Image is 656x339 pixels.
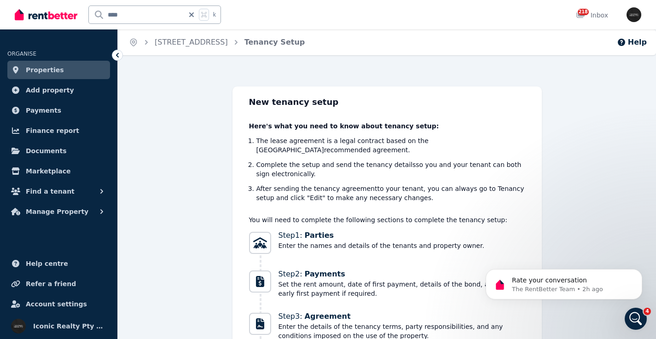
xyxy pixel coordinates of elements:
[26,64,64,75] span: Properties
[249,121,525,131] p: Here's what you need to know about tenancy setup:
[617,37,647,48] button: Help
[7,254,110,273] a: Help centre
[279,311,525,322] span: Step 3 :
[33,321,106,332] span: Iconic Realty Pty Ltd
[7,162,110,180] a: Marketplace
[26,105,61,116] span: Payments
[26,166,70,177] span: Marketplace
[7,202,110,221] button: Manage Property
[7,101,110,120] a: Payments
[472,250,656,314] iframe: Intercom notifications message
[26,206,88,217] span: Manage Property
[11,319,26,333] img: Iconic Realty Pty Ltd
[7,182,110,201] button: Find a tenant
[244,37,305,48] span: Tenancy Setup
[213,11,216,18] span: k
[26,278,76,289] span: Refer a friend
[305,231,334,240] span: Parties
[578,9,589,15] span: 218
[26,125,79,136] span: Finance report
[26,299,87,310] span: Account settings
[576,11,608,20] div: Inbox
[256,136,525,155] li: The lease agreement is a legal contract based on the [GEOGRAPHIC_DATA] recommended agreement.
[644,308,651,315] span: 4
[627,7,641,22] img: Iconic Realty Pty Ltd
[305,270,345,278] span: Payments
[625,308,647,330] iframe: Intercom live chat
[15,8,77,22] img: RentBetter
[305,312,351,321] span: Agreement
[279,230,484,241] span: Step 1 :
[249,96,525,109] h2: New tenancy setup
[7,61,110,79] a: Properties
[256,160,525,178] li: Complete the setup and send the tenancy details so you and your tenant can both sign electronical...
[26,186,75,197] span: Find a tenant
[7,295,110,313] a: Account settings
[26,145,67,156] span: Documents
[249,215,525,224] p: You will need to complete the following sections to complete the tenancy setup:
[279,241,484,250] span: Enter the names and details of the tenants and property owner.
[118,29,316,55] nav: Breadcrumb
[155,38,228,46] a: [STREET_ADDRESS]
[279,280,525,298] span: Set the rent amount, date of first payment, details of the bond, and any early first payment if r...
[279,269,525,280] span: Step 2 :
[256,184,525,202] li: After sending the tenancy agreement to your tenant, you can always go to Tenancy setup and click ...
[7,81,110,99] a: Add property
[26,85,74,96] span: Add property
[7,142,110,160] a: Documents
[7,121,110,140] a: Finance report
[26,258,68,269] span: Help centre
[7,275,110,293] a: Refer a friend
[7,51,36,57] span: ORGANISE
